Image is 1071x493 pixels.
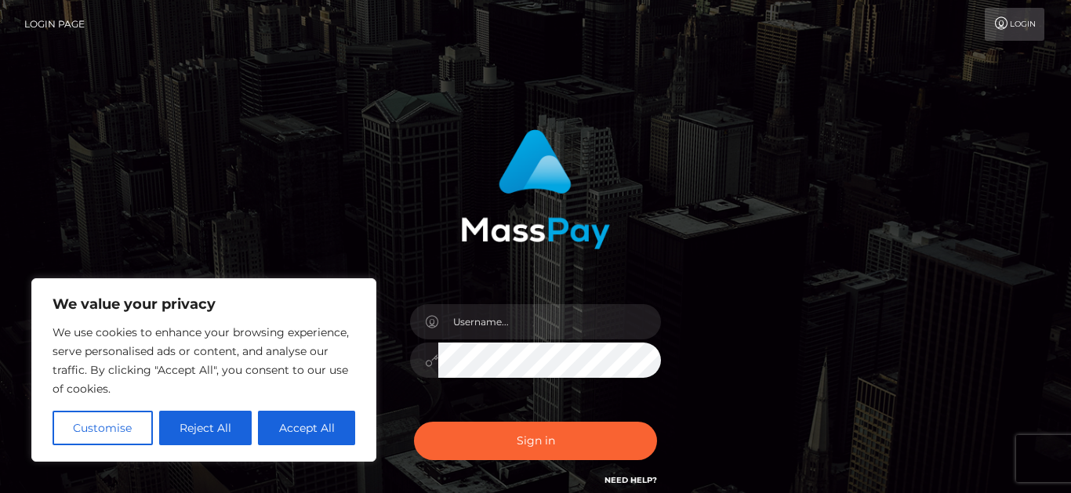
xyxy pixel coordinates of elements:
p: We value your privacy [53,295,355,314]
input: Username... [438,304,661,339]
button: Accept All [258,411,355,445]
a: Need Help? [604,475,657,485]
button: Sign in [414,422,657,460]
img: MassPay Login [461,129,610,249]
div: We value your privacy [31,278,376,462]
a: Login [985,8,1044,41]
p: We use cookies to enhance your browsing experience, serve personalised ads or content, and analys... [53,323,355,398]
button: Customise [53,411,153,445]
button: Reject All [159,411,252,445]
a: Login Page [24,8,85,41]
